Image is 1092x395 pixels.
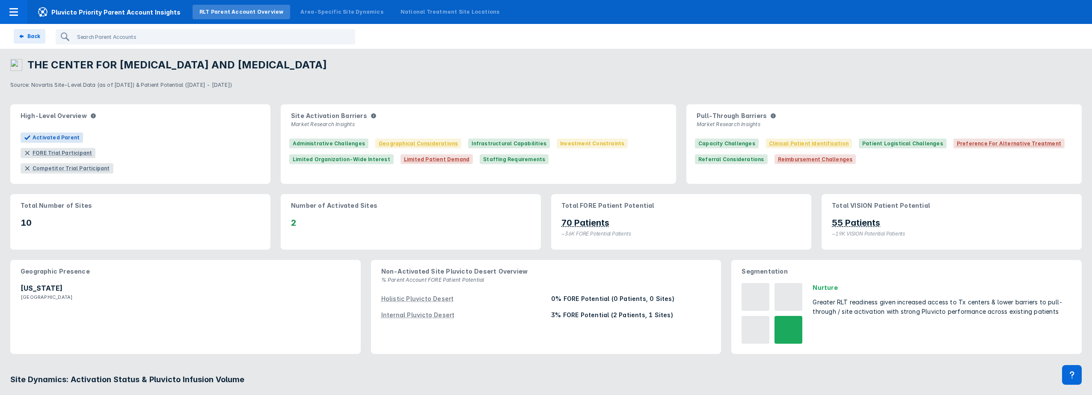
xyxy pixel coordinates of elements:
[379,140,458,147] span: Geographical Considerations
[21,267,350,276] p: Geographic Presence
[832,201,1071,210] p: Total VISION Patient Potential
[813,283,1071,292] div: Nurture
[472,140,546,147] span: Infrastructural Capabilities
[551,310,711,320] div: 3% FORE Potential (2 Patients, 1 Sites)
[698,140,755,147] span: Capacity Challenges
[769,140,849,147] span: Clinical Patient Identification
[381,311,455,318] div: Internal Pluvicto Desert
[697,111,770,121] span: Pull-Through Barriers
[560,140,624,147] span: Investment Constraints
[21,111,90,121] span: High-Level Overview
[698,156,764,162] span: Referral Considerations
[33,134,80,141] span: Activated Parent
[832,228,1071,239] figcaption: ~19K VISION Potential Patients
[381,295,454,302] div: Holistic Pluvicto Desert
[394,5,507,19] a: National Treatment Site Locations
[74,30,330,44] input: Search Parent Accounts
[33,150,92,156] div: FORE Trial Participant
[10,59,22,71] img: cancer-blood-care
[10,78,1082,89] p: Source: Novartis Site-Level Data (as of [DATE]) & Patient Potential ([DATE] - [DATE])
[27,7,191,17] span: Pluvicto Priority Parent Account Insights
[291,201,531,210] p: Number of Activated Sites
[21,201,260,210] p: Total Number of Sites
[10,217,270,239] p: 10
[957,140,1061,147] span: Preference for Alternative Treatment
[401,8,500,16] div: National Treatment Site Locations
[832,217,880,228] p: 55 Patients
[193,5,290,19] a: RLT Parent Account Overview
[561,217,609,228] p: 70 Patients
[199,8,283,16] div: RLT Parent Account Overview
[294,5,390,19] a: Area-Specific Site Dynamics
[561,201,801,210] p: Total FORE Patient Potential
[14,29,45,44] button: Back
[778,156,853,162] span: Reimbursement Challenges
[1062,365,1082,385] div: Contact Support
[293,156,390,162] span: Limited Organization-Wide Interest
[813,298,1071,316] div: Greater RLT readiness given increased access to Tx centers & lower barriers to pull-through / sit...
[300,8,383,16] div: Area-Specific Site Dynamics
[10,374,1082,385] h3: Site Dynamics: Activation Status & Pluvicto Infusion Volume
[404,156,469,162] span: Limited Patient Demand
[697,121,1071,128] p: Market Research Insights
[27,60,327,70] h3: THE CENTER FOR [MEDICAL_DATA] AND [MEDICAL_DATA]
[742,267,1071,276] p: Segmentation
[21,293,350,301] p: [GEOGRAPHIC_DATA]
[483,156,545,162] span: Staffing Requirements
[381,276,711,284] p: % Parent Account FORE Patient Potential
[21,283,350,293] p: [US_STATE]
[291,121,666,128] p: Market Research Insights
[551,294,711,304] div: 0% FORE Potential (0 Patients, 0 Sites)
[381,267,711,276] p: Non-Activated Site Pluvicto Desert Overview
[561,228,801,239] figcaption: ~36K FORE Potential Patients
[293,140,365,147] span: Administrative Challenges
[33,165,110,171] div: Competitor Trial Participant
[291,111,371,121] span: Site Activation Barriers
[27,32,40,40] div: Back
[281,217,541,239] p: 2
[862,140,943,147] span: Patient Logistical Challenges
